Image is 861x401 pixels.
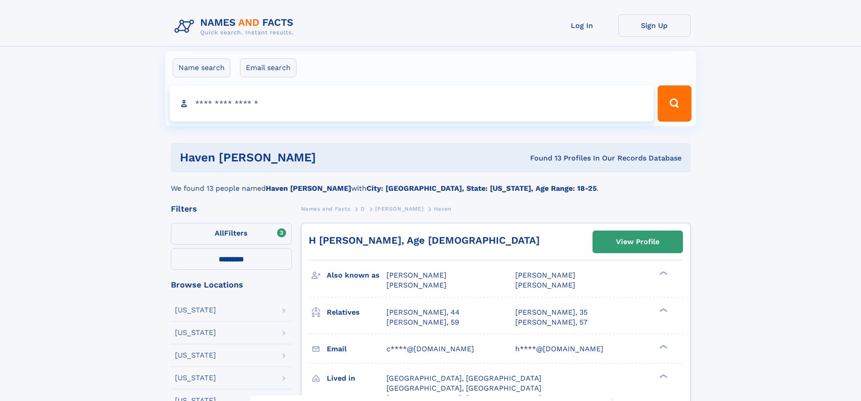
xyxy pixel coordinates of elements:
[327,341,386,357] h3: Email
[327,268,386,283] h3: Also known as
[173,58,231,77] label: Name search
[515,317,588,327] a: [PERSON_NAME], 57
[593,231,682,253] a: View Profile
[171,14,301,39] img: Logo Names and Facts
[386,307,460,317] a: [PERSON_NAME], 44
[657,270,668,276] div: ❯
[386,317,459,327] a: [PERSON_NAME], 59
[171,281,292,289] div: Browse Locations
[515,281,575,289] span: [PERSON_NAME]
[515,307,588,317] a: [PERSON_NAME], 35
[301,203,351,214] a: Names and Facts
[616,231,659,252] div: View Profile
[423,153,682,163] div: Found 13 Profiles In Our Records Database
[215,229,224,237] span: All
[361,206,365,212] span: D
[171,223,292,245] label: Filters
[361,203,365,214] a: D
[170,85,654,122] input: search input
[327,305,386,320] h3: Relatives
[386,374,541,382] span: [GEOGRAPHIC_DATA], [GEOGRAPHIC_DATA]
[309,235,540,246] a: H [PERSON_NAME], Age [DEMOGRAPHIC_DATA]
[657,373,668,379] div: ❯
[515,271,575,279] span: [PERSON_NAME]
[327,371,386,386] h3: Lived in
[434,206,452,212] span: Haven
[175,374,216,382] div: [US_STATE]
[180,152,423,163] h1: Haven [PERSON_NAME]
[657,307,668,313] div: ❯
[657,344,668,349] div: ❯
[375,203,423,214] a: [PERSON_NAME]
[386,271,447,279] span: [PERSON_NAME]
[618,14,691,37] a: Sign Up
[175,329,216,336] div: [US_STATE]
[386,384,541,392] span: [GEOGRAPHIC_DATA], [GEOGRAPHIC_DATA]
[240,58,296,77] label: Email search
[367,184,597,193] b: City: [GEOGRAPHIC_DATA], State: [US_STATE], Age Range: 18-25
[546,14,618,37] a: Log In
[375,206,423,212] span: [PERSON_NAME]
[658,85,691,122] button: Search Button
[386,281,447,289] span: [PERSON_NAME]
[175,352,216,359] div: [US_STATE]
[266,184,351,193] b: Haven [PERSON_NAME]
[175,307,216,314] div: [US_STATE]
[171,172,691,194] div: We found 13 people named with .
[171,205,292,213] div: Filters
